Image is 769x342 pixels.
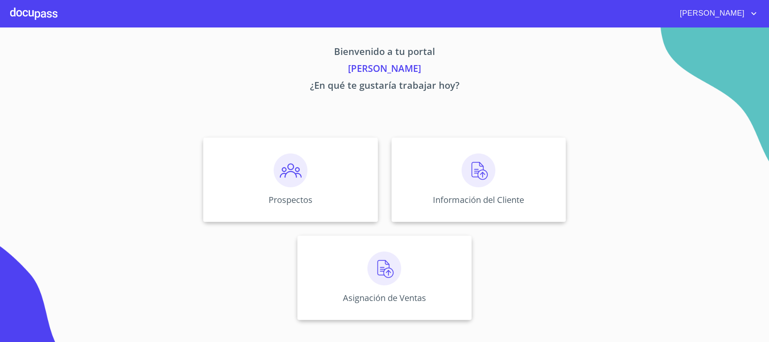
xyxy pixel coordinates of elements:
p: Información del Cliente [433,194,524,205]
p: Prospectos [269,194,312,205]
img: carga.png [367,252,401,285]
span: [PERSON_NAME] [674,7,749,20]
p: Bienvenido a tu portal [125,44,645,61]
img: prospectos.png [274,153,307,187]
button: account of current user [674,7,759,20]
p: ¿En qué te gustaría trabajar hoy? [125,78,645,95]
p: Asignación de Ventas [343,292,426,304]
p: [PERSON_NAME] [125,61,645,78]
img: carga.png [462,153,495,187]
